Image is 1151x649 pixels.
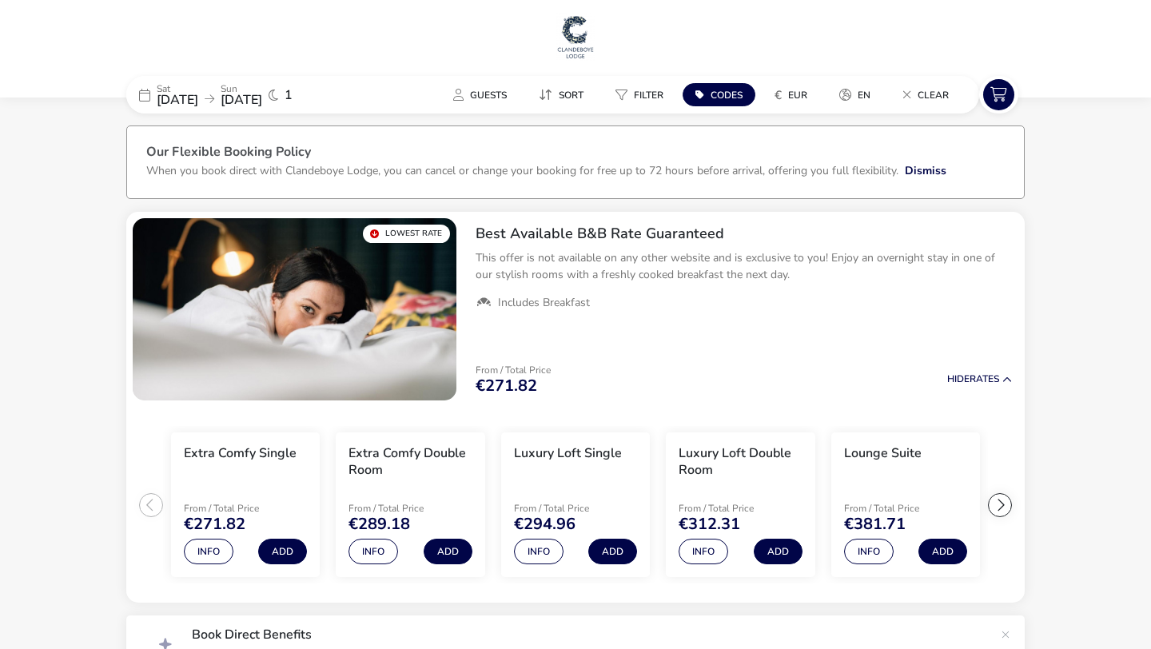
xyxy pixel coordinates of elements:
[905,162,946,179] button: Dismiss
[493,426,658,584] swiper-slide: 3 / 6
[348,539,398,564] button: Info
[470,89,507,102] span: Guests
[424,539,472,564] button: Add
[679,516,740,532] span: €312.31
[679,539,728,564] button: Info
[192,628,993,641] p: Book Direct Benefits
[184,516,245,532] span: €271.82
[754,539,803,564] button: Add
[514,516,575,532] span: €294.96
[348,516,410,532] span: €289.18
[826,83,890,106] naf-pibe-menu-bar-item: en
[440,83,526,106] naf-pibe-menu-bar-item: Guests
[788,89,807,102] span: EUR
[844,539,894,564] button: Info
[918,89,949,102] span: Clear
[658,426,822,584] swiper-slide: 4 / 6
[775,87,782,103] i: €
[918,539,967,564] button: Add
[556,13,595,61] img: Main Website
[163,426,328,584] swiper-slide: 1 / 6
[947,372,970,385] span: Hide
[348,504,472,513] p: From / Total Price
[823,426,988,584] swiper-slide: 5 / 6
[285,89,293,102] span: 1
[221,91,262,109] span: [DATE]
[133,218,456,400] swiper-slide: 1 / 1
[890,83,968,106] naf-pibe-menu-bar-item: Clear
[363,225,450,243] div: Lowest Rate
[146,163,898,178] p: When you book direct with Clandeboye Lodge, you can cancel or change your booking for free up to ...
[514,504,637,513] p: From / Total Price
[463,212,1025,324] div: Best Available B&B Rate GuaranteedThis offer is not available on any other website and is exclusi...
[157,91,198,109] span: [DATE]
[634,89,663,102] span: Filter
[476,378,537,394] span: €271.82
[890,83,962,106] button: Clear
[858,89,870,102] span: en
[762,83,820,106] button: €EUR
[588,539,637,564] button: Add
[683,83,755,106] button: Codes
[328,426,492,584] swiper-slide: 2 / 6
[603,83,683,106] naf-pibe-menu-bar-item: Filter
[844,516,906,532] span: €381.71
[679,504,802,513] p: From / Total Price
[476,225,1012,243] h2: Best Available B&B Rate Guaranteed
[348,445,472,479] h3: Extra Comfy Double Room
[526,83,603,106] naf-pibe-menu-bar-item: Sort
[844,504,967,513] p: From / Total Price
[762,83,826,106] naf-pibe-menu-bar-item: €EUR
[683,83,762,106] naf-pibe-menu-bar-item: Codes
[476,365,551,375] p: From / Total Price
[184,504,307,513] p: From / Total Price
[440,83,520,106] button: Guests
[157,84,198,94] p: Sat
[146,145,1005,162] h3: Our Flexible Booking Policy
[711,89,743,102] span: Codes
[514,445,622,462] h3: Luxury Loft Single
[947,374,1012,384] button: HideRates
[184,539,233,564] button: Info
[559,89,583,102] span: Sort
[258,539,307,564] button: Add
[844,445,922,462] h3: Lounge Suite
[498,296,590,310] span: Includes Breakfast
[514,539,564,564] button: Info
[603,83,676,106] button: Filter
[126,76,366,113] div: Sat[DATE]Sun[DATE]1
[826,83,883,106] button: en
[679,445,802,479] h3: Luxury Loft Double Room
[184,445,297,462] h3: Extra Comfy Single
[476,249,1012,283] p: This offer is not available on any other website and is exclusive to you! Enjoy an overnight stay...
[526,83,596,106] button: Sort
[221,84,262,94] p: Sun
